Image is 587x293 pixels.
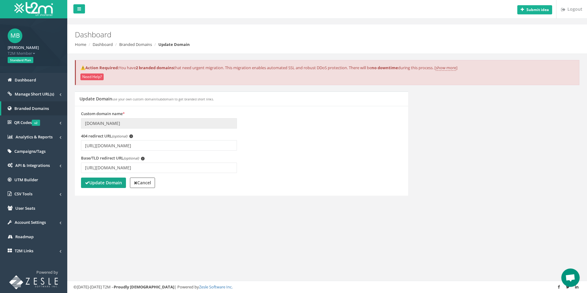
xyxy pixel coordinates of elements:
button: Submit idea [517,5,552,14]
span: Manage Short URL(s) [15,91,54,97]
em: (optional) [112,134,127,138]
img: T2M [14,2,53,16]
a: Dashboard [93,42,113,47]
span: T2M Links [15,248,33,254]
label: Custom domain name [81,111,125,117]
span: Standard Plan [8,57,33,63]
a: Home [75,42,86,47]
span: CSV Tools [14,191,32,197]
strong: Update Domain [85,180,122,186]
b: Submit idea [526,7,549,12]
span: Roadmap [15,234,34,239]
span: Powered by [36,269,58,275]
small: use your own custom domain/subdomain to get branded short links. [112,97,214,101]
span: Branded Domains [14,106,49,111]
span: i [141,157,145,160]
span: MB [8,28,22,43]
a: Zesle Software Inc. [199,284,233,290]
span: QR Codes [14,120,40,125]
span: Dashboard [15,77,36,83]
h5: Update Domain [79,96,214,101]
span: UTM Builder [14,177,38,182]
label: 404 redirect URL [81,133,133,139]
label: Base/TLD redirect URL [81,155,145,161]
strong: Proudly [DEMOGRAPHIC_DATA] [114,284,174,290]
span: T2M Member [8,51,60,56]
strong: [PERSON_NAME] [8,45,39,50]
input: Enter 404 redirect URL [81,140,237,151]
em: (optional) [124,156,139,160]
span: Account Settings [15,220,46,225]
strong: 2 branded domains [136,65,174,70]
strong: Cancel [134,180,151,186]
span: API & Integrations [15,163,50,168]
span: User Seats [15,205,35,211]
strong: no downtime [371,65,398,70]
a: Branded Domains [119,42,152,47]
div: ©[DATE]-[DATE] T2M – | Powered by [73,284,581,290]
a: show more [436,65,456,71]
a: [PERSON_NAME] T2M Member [8,43,60,56]
span: Analytics & Reports [16,134,53,140]
strong: ⚠️Action Required: [80,65,119,70]
span: v2 [32,120,40,126]
button: Need Help? [80,73,104,80]
span: Campaigns/Tags [14,148,46,154]
h2: Dashboard [75,31,494,39]
input: Enter TLD redirect URL [81,163,237,173]
img: T2M URL Shortener powered by Zesle Software Inc. [9,275,58,289]
p: You have that need urgent migration. This migration enables automated SSL and robust DDoS protect... [80,65,574,71]
strong: Update Domain [158,42,190,47]
input: Enter domain name [81,118,237,129]
button: Update Domain [81,178,126,188]
span: i [129,134,133,138]
div: Open chat [561,269,580,287]
a: Cancel [130,178,155,188]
